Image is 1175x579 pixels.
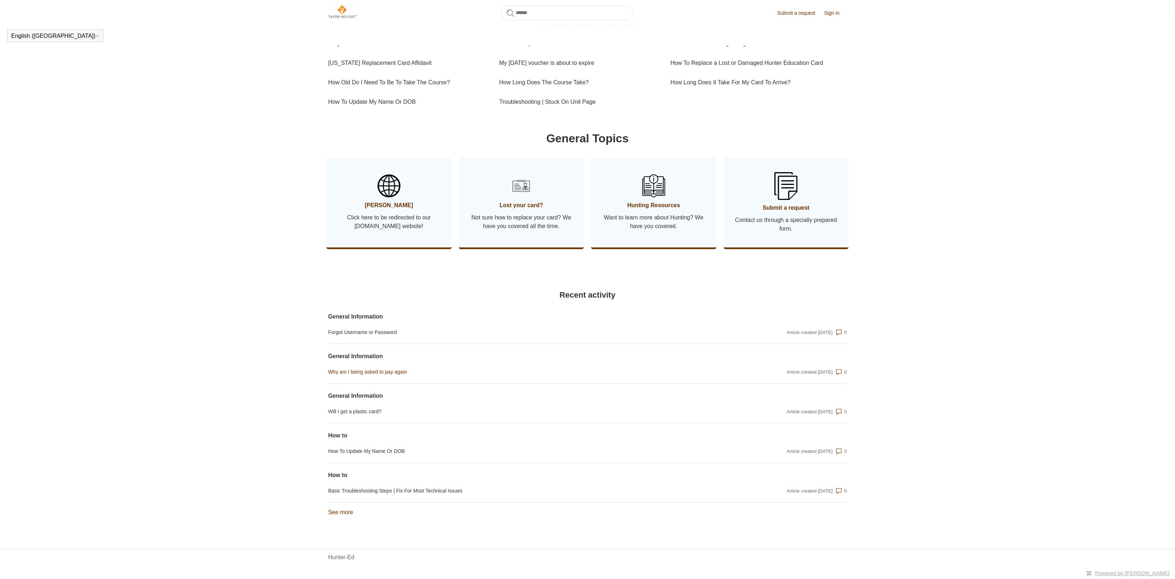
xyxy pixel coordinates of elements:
a: Submit a request [777,9,823,17]
a: Submit a request Contact us through a specially prepared form. [724,158,849,248]
h1: General Topics [328,130,847,147]
a: General Information [328,312,691,321]
a: How To Replace a Lost or Damaged Hunter Education Card [670,53,841,73]
span: Hunting Resources [602,201,706,210]
span: Lost your card? [470,201,573,210]
a: How to [328,471,691,480]
img: Hunter-Ed Help Center home page [328,4,357,19]
a: Lost your card? Not sure how to replace your card? We have you covered all the time. [459,158,584,248]
a: General Information [328,392,691,400]
a: Forgot Username or Password [328,329,691,336]
span: Not sure how to replace your card? We have you covered all the time. [470,213,573,231]
input: Search [501,6,633,20]
a: [US_STATE] Replacement Card Affidavit [328,53,488,73]
h2: Recent activity [328,289,847,301]
a: Basic Troubleshooting Steps | Fix For Most Technical Issues [328,487,691,495]
a: Will I get a plastic card? [328,408,691,415]
div: Article created [DATE] [787,329,833,336]
a: How to [328,431,691,440]
a: See more [328,509,353,515]
a: Hunting Resources Want to learn more about Hunting? We have you covered. [591,158,716,248]
img: 01HZPCYSH6ZB6VTWVB6HCD0F6B [510,174,533,197]
a: Why am I being asked to pay again [328,368,691,376]
a: My [DATE] voucher is about to expire [499,53,660,73]
a: General Information [328,352,691,361]
button: English ([GEOGRAPHIC_DATA]) [11,33,100,39]
div: Article created [DATE] [787,408,833,415]
a: Troubleshooting | Stuck On Unit Page [499,92,660,112]
img: 01HZPCYSSKB2GCFG1V3YA1JVB9 [774,172,798,200]
a: How Old Do I Need To Be To Take The Course? [328,73,488,92]
a: Sign in [824,9,847,17]
img: 01HZPCYSBW5AHTQ31RY2D2VRJS [377,174,401,197]
a: How To Update My Name Or DOB [328,92,488,112]
div: Article created [DATE] [787,369,833,376]
span: [PERSON_NAME] [337,201,441,210]
a: Powered by [PERSON_NAME] [1095,570,1170,576]
span: Click here to be redirected to our [DOMAIN_NAME] website! [337,213,441,231]
a: How Long Does The Course Take? [499,73,660,92]
img: 01HZPCYSN9AJKKHAEXNV8VQ106 [642,174,665,197]
div: Article created [DATE] [787,487,833,495]
a: How To Update My Name Or DOB [328,447,691,455]
a: How Long Does It Take For My Card To Arrive? [670,73,841,92]
a: [PERSON_NAME] Click here to be redirected to our [DOMAIN_NAME] website! [326,158,452,248]
div: Article created [DATE] [787,448,833,455]
span: Submit a request [734,204,838,212]
a: Hunter-Ed [328,553,354,562]
span: Want to learn more about Hunting? We have you covered. [602,213,706,231]
span: Contact us through a specially prepared form. [734,216,838,233]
